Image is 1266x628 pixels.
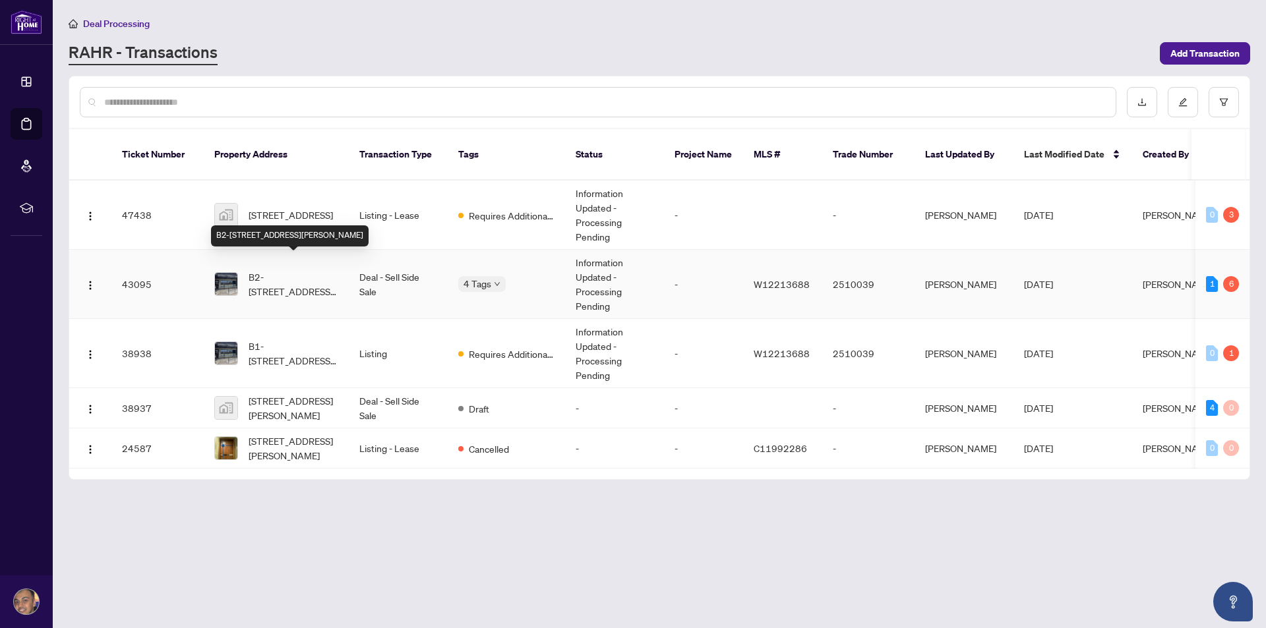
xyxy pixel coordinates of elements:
span: down [494,281,500,287]
td: 2510039 [822,319,915,388]
span: [STREET_ADDRESS] [249,208,333,222]
span: [PERSON_NAME] [1143,402,1214,414]
td: Listing - Lease [349,428,448,469]
div: 1 [1223,345,1239,361]
td: [PERSON_NAME] [915,319,1013,388]
img: thumbnail-img [215,397,237,419]
img: thumbnail-img [215,273,237,295]
button: Logo [80,438,101,459]
button: filter [1209,87,1239,117]
div: 4 [1206,400,1218,416]
td: [PERSON_NAME] [915,250,1013,319]
td: 38938 [111,319,204,388]
td: 47438 [111,181,204,250]
th: Trade Number [822,129,915,181]
img: Logo [85,280,96,291]
img: Profile Icon [14,589,39,614]
span: W12213688 [754,347,810,359]
td: - [664,181,743,250]
img: thumbnail-img [215,204,237,226]
td: Deal - Sell Side Sale [349,388,448,428]
span: home [69,19,78,28]
div: 1 [1206,276,1218,292]
th: Property Address [204,129,349,181]
button: Logo [80,273,101,295]
span: [STREET_ADDRESS][PERSON_NAME] [249,434,338,463]
button: edit [1168,87,1198,117]
button: Logo [80,204,101,225]
div: 0 [1223,400,1239,416]
span: Requires Additional Docs [469,208,555,223]
span: Deal Processing [83,18,150,30]
td: Deal - Sell Side Sale [349,250,448,319]
span: [DATE] [1024,347,1053,359]
button: Open asap [1213,582,1253,621]
td: - [565,428,664,469]
td: 38937 [111,388,204,428]
td: - [822,428,915,469]
td: [PERSON_NAME] [915,181,1013,250]
th: Last Updated By [915,129,1013,181]
th: Tags [448,129,565,181]
td: [PERSON_NAME] [915,388,1013,428]
span: B1-[STREET_ADDRESS][PERSON_NAME] [249,339,338,368]
th: Last Modified Date [1013,129,1132,181]
span: Requires Additional Docs [469,347,555,361]
td: - [664,319,743,388]
a: RAHR - Transactions [69,42,218,65]
span: Add Transaction [1170,43,1240,64]
img: logo [11,10,42,34]
button: download [1127,87,1157,117]
span: Cancelled [469,442,509,456]
button: Logo [80,397,101,418]
span: Draft [469,401,489,416]
div: 0 [1206,207,1218,223]
span: [PERSON_NAME] [1143,278,1214,290]
img: thumbnail-img [215,342,237,364]
td: Information Updated - Processing Pending [565,181,664,250]
img: Logo [85,404,96,414]
th: Project Name [664,129,743,181]
th: MLS # [743,129,822,181]
td: 43095 [111,250,204,319]
td: Listing [349,319,448,388]
td: - [565,388,664,428]
img: Logo [85,211,96,221]
td: Listing - Lease [349,181,448,250]
td: - [664,388,743,428]
span: filter [1219,98,1228,107]
td: - [664,428,743,469]
span: B2-[STREET_ADDRESS][PERSON_NAME] [249,270,338,299]
td: - [822,181,915,250]
span: [DATE] [1024,402,1053,414]
span: [DATE] [1024,278,1053,290]
span: [PERSON_NAME] [1143,347,1214,359]
img: thumbnail-img [215,437,237,459]
td: - [822,388,915,428]
th: Status [565,129,664,181]
span: 4 Tags [464,276,491,291]
span: [DATE] [1024,442,1053,454]
div: 6 [1223,276,1239,292]
div: 0 [1223,440,1239,456]
button: Logo [80,343,101,364]
span: edit [1178,98,1188,107]
th: Ticket Number [111,129,204,181]
td: [PERSON_NAME] [915,428,1013,469]
td: 2510039 [822,250,915,319]
th: Transaction Type [349,129,448,181]
div: 0 [1206,345,1218,361]
span: [DATE] [1024,209,1053,221]
span: [PERSON_NAME] [1143,442,1214,454]
td: 24587 [111,428,204,469]
img: Logo [85,444,96,455]
td: - [664,250,743,319]
div: B2-[STREET_ADDRESS][PERSON_NAME] [211,225,369,246]
span: W12213688 [754,278,810,290]
div: 3 [1223,207,1239,223]
div: 0 [1206,440,1218,456]
span: Last Modified Date [1024,147,1104,161]
span: [PERSON_NAME] [1143,209,1214,221]
td: Information Updated - Processing Pending [565,250,664,319]
span: C11992286 [754,442,807,454]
